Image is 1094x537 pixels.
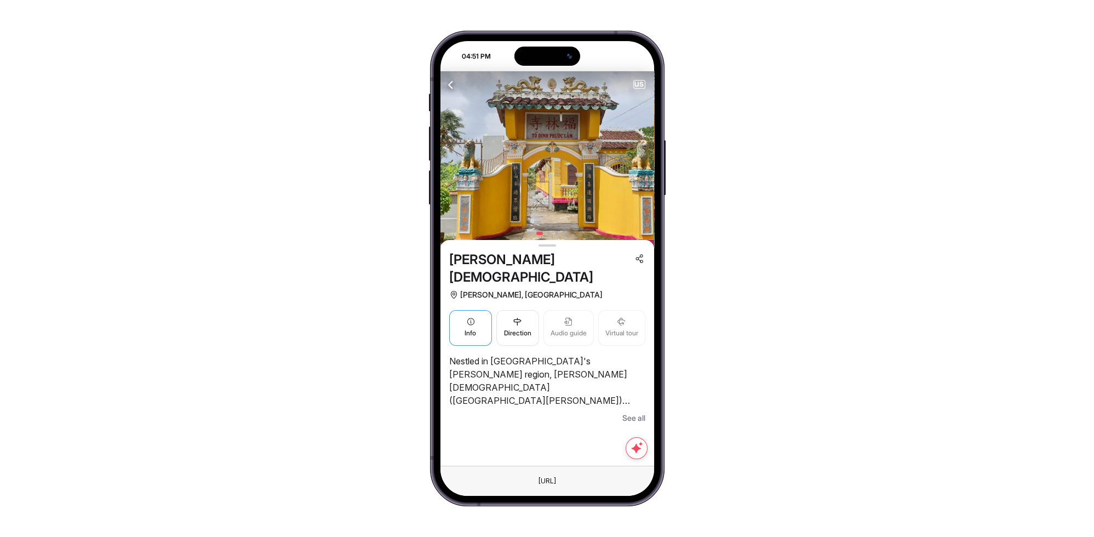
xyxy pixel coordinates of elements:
[529,232,532,235] button: 1
[530,474,565,488] div: This is a fake element. To change the URL just use the Browser text field on the top.
[504,328,531,339] span: Direction
[633,80,645,89] button: US
[442,52,496,61] div: 04:51 PM
[543,310,594,346] button: Audio guide
[496,310,539,346] button: Direction
[622,412,645,425] span: See all
[605,328,638,339] span: Virtual tour
[555,232,558,235] button: 4
[449,310,492,346] button: Info
[536,232,543,235] button: 2
[563,232,566,235] button: 5
[634,81,645,88] span: US
[547,232,551,235] button: 3
[449,355,645,407] p: Nestled in [GEOGRAPHIC_DATA]'s [PERSON_NAME] region, [PERSON_NAME][DEMOGRAPHIC_DATA] ([GEOGRAPHIC...
[460,288,603,301] span: [PERSON_NAME], [GEOGRAPHIC_DATA]
[551,328,587,339] span: Audio guide
[449,251,630,286] span: [PERSON_NAME][DEMOGRAPHIC_DATA]
[465,328,476,339] span: Info
[598,310,645,346] button: Virtual tour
